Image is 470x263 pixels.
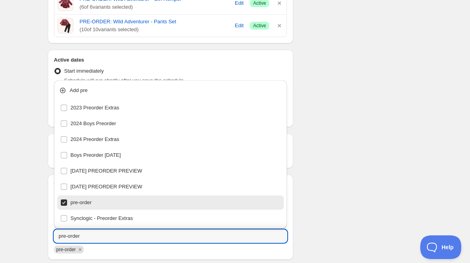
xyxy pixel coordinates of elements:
[54,101,287,115] li: 2023 Preorder Extras
[54,194,287,210] li: pre-order
[54,162,287,178] li: March 10th PREORDER PREVIEW
[54,178,287,194] li: March 17th PREORDER PREVIEW
[54,56,287,64] h2: Active dates
[235,22,243,30] span: Edit
[420,235,462,259] iframe: Toggle Customer Support
[64,77,184,83] span: Schedule will run shortly after you save the schedule
[80,26,229,34] span: ( 10 of 10 variants selected)
[80,3,229,11] span: ( 6 of 6 variants selected)
[54,147,287,162] li: Boys Preorder Jan 2023
[56,247,76,252] span: pre-order
[54,131,287,147] li: 2024 Preorder Extras
[64,68,104,74] span: Start immediately
[253,23,266,29] span: Active
[80,18,229,26] a: PRE-ORDER: Wild Adventurer - Pants Set
[54,115,287,131] li: 2024 Boys Preorder
[54,210,287,225] li: Synclogic - Preorder Extras
[70,86,283,94] p: Add pre
[77,246,84,253] button: Remove pre-order
[230,19,248,32] button: Edit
